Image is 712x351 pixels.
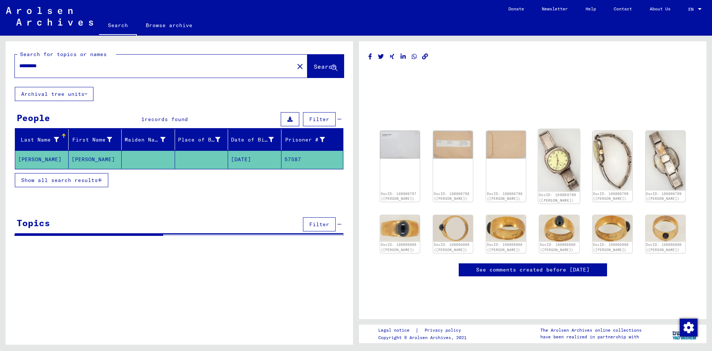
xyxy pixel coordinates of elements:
[476,266,590,274] a: See comments created before [DATE]
[122,129,175,150] mat-header-cell: Maiden Name
[538,129,580,192] img: 001.jpg
[21,177,98,183] span: Show all search results
[487,243,523,252] a: DocID: 108006800 ([PERSON_NAME])
[381,192,416,201] a: DocID: 108006797 ([PERSON_NAME])
[539,193,576,202] a: DocID: 108006799 ([PERSON_NAME])
[646,192,682,201] a: DocID: 108006799 ([PERSON_NAME])
[99,16,137,36] a: Search
[303,217,336,231] button: Filter
[137,16,201,34] a: Browse archive
[421,52,429,61] button: Copy link
[646,131,685,191] img: 003.jpg
[125,134,175,146] div: Maiden Name
[646,215,685,241] img: 006.jpg
[381,243,416,252] a: DocID: 108006800 ([PERSON_NAME])
[593,215,632,241] img: 005.jpg
[178,134,230,146] div: Place of Birth
[688,7,696,12] span: EN
[281,129,343,150] mat-header-cell: Prisoner #
[284,134,334,146] div: Prisoner #
[309,116,329,123] span: Filter
[284,136,325,144] div: Prisoner #
[18,134,68,146] div: Last Name
[378,326,415,334] a: Legal notice
[125,136,165,144] div: Maiden Name
[487,192,523,201] a: DocID: 108006798 ([PERSON_NAME])
[314,63,336,70] span: Search
[593,131,632,191] img: 002.jpg
[433,131,473,159] img: 001.jpg
[378,334,470,341] p: Copyright © Arolsen Archives, 2021
[411,52,418,61] button: Share on WhatsApp
[399,52,407,61] button: Share on LinkedIn
[540,327,642,334] p: The Arolsen Archives online collections
[307,55,344,78] button: Search
[281,150,343,169] mat-cell: 57587
[540,334,642,340] p: have been realized in partnership with
[388,52,396,61] button: Share on Xing
[434,243,469,252] a: DocID: 108006800 ([PERSON_NAME])
[178,136,221,144] div: Place of Birth
[671,324,699,343] img: yv_logo.png
[296,62,304,71] mat-icon: close
[486,215,526,241] img: 003.jpg
[378,326,470,334] div: |
[593,243,629,252] a: DocID: 108006800 ([PERSON_NAME])
[72,134,122,146] div: First Name
[15,173,108,187] button: Show all search results
[309,221,329,228] span: Filter
[20,51,107,58] mat-label: Search for topics or names
[434,192,469,201] a: DocID: 108006798 ([PERSON_NAME])
[380,131,420,159] img: 001.jpg
[231,134,283,146] div: Date of Birth
[486,131,526,159] img: 002.jpg
[593,192,629,201] a: DocID: 108006799 ([PERSON_NAME])
[228,150,281,169] mat-cell: [DATE]
[646,243,682,252] a: DocID: 108006800 ([PERSON_NAME])
[17,111,50,124] div: People
[228,129,281,150] mat-header-cell: Date of Birth
[175,129,228,150] mat-header-cell: Place of Birth
[17,216,50,230] div: Topics
[18,136,59,144] div: Last Name
[539,215,579,241] img: 004.jpg
[680,319,698,337] img: Change consent
[72,136,112,144] div: First Name
[15,129,69,150] mat-header-cell: Last Name
[69,129,122,150] mat-header-cell: First Name
[231,136,274,144] div: Date of Birth
[433,215,473,241] img: 002.jpg
[15,87,93,101] button: Archival tree units
[69,150,122,169] mat-cell: [PERSON_NAME]
[366,52,374,61] button: Share on Facebook
[6,7,93,26] img: Arolsen_neg.svg
[303,112,336,126] button: Filter
[377,52,385,61] button: Share on Twitter
[15,150,69,169] mat-cell: [PERSON_NAME]
[419,326,470,334] a: Privacy policy
[540,243,576,252] a: DocID: 108006800 ([PERSON_NAME])
[293,59,307,74] button: Clear
[380,215,420,241] img: 001.jpg
[145,116,188,123] span: records found
[141,116,145,123] span: 1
